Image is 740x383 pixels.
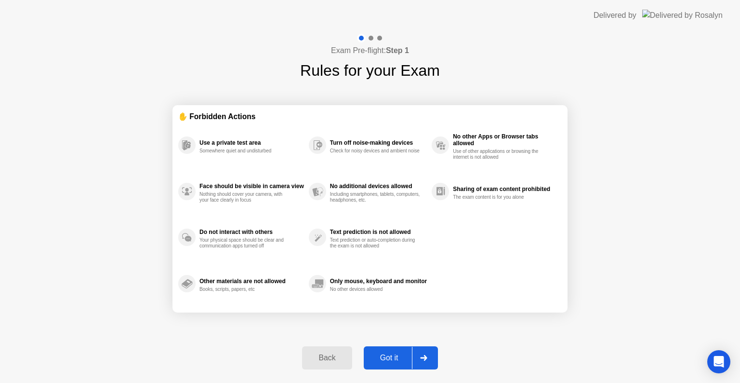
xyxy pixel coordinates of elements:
[178,111,562,122] div: ✋ Forbidden Actions
[330,278,427,285] div: Only mouse, keyboard and monitor
[199,237,291,249] div: Your physical space should be clear and communication apps turned off
[386,46,409,55] b: Step 1
[364,346,438,369] button: Got it
[302,346,352,369] button: Back
[330,148,421,154] div: Check for noisy devices and ambient noise
[199,191,291,203] div: Nothing should cover your camera, with your face clearly in focus
[594,10,636,21] div: Delivered by
[367,354,412,362] div: Got it
[642,10,723,21] img: Delivered by Rosalyn
[330,191,421,203] div: Including smartphones, tablets, computers, headphones, etc.
[330,287,421,292] div: No other devices allowed
[330,183,427,190] div: No additional devices allowed
[331,45,409,56] h4: Exam Pre-flight:
[330,237,421,249] div: Text prediction or auto-completion during the exam is not allowed
[199,287,291,292] div: Books, scripts, papers, etc
[199,229,304,235] div: Do not interact with others
[707,350,730,373] div: Open Intercom Messenger
[199,278,304,285] div: Other materials are not allowed
[453,133,557,147] div: No other Apps or Browser tabs allowed
[305,354,349,362] div: Back
[453,194,544,200] div: The exam content is for you alone
[330,139,427,146] div: Turn off noise-making devices
[199,183,304,190] div: Face should be visible in camera view
[453,186,557,192] div: Sharing of exam content prohibited
[300,59,440,82] h1: Rules for your Exam
[453,149,544,160] div: Use of other applications or browsing the internet is not allowed
[330,229,427,235] div: Text prediction is not allowed
[199,148,291,154] div: Somewhere quiet and undisturbed
[199,139,304,146] div: Use a private test area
